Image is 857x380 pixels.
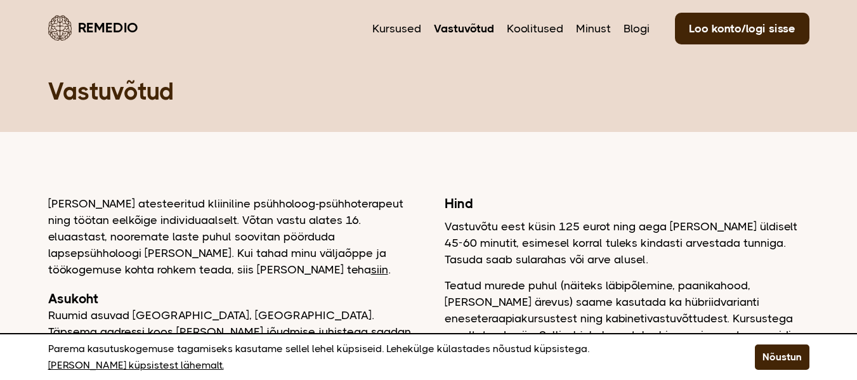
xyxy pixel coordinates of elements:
[48,195,413,278] p: [PERSON_NAME] atesteeritud kliiniline psühholoog-psühhoterapeut ning töötan eelkõige individuaals...
[48,15,72,41] img: Remedio logo
[576,20,611,37] a: Minust
[755,344,809,370] button: Nõustun
[471,329,533,341] a: tutvuda siin
[371,263,388,276] a: siin
[48,13,138,43] a: Remedio
[445,277,809,376] p: Teatud murede puhul (näiteks läbipõlemine, paanikahood, [PERSON_NAME] ärevus) saame kasutada ka h...
[445,218,809,268] p: Vastuvõtu eest küsin 125 eurot ning aega [PERSON_NAME] üldiselt 45-60 minutit, esimesel korral tu...
[507,20,563,37] a: Koolitused
[445,195,809,212] h2: Hind
[624,20,650,37] a: Blogi
[434,20,494,37] a: Vastuvõtud
[48,76,809,107] h1: Vastuvõtud
[675,13,809,44] a: Loo konto/logi sisse
[48,307,413,373] p: Ruumid asuvad [GEOGRAPHIC_DATA], [GEOGRAPHIC_DATA]. Täpsema aadressi koos [PERSON_NAME] jõudmise ...
[48,291,413,307] h2: Asukoht
[48,357,224,374] a: [PERSON_NAME] küpsistest lähemalt.
[372,20,421,37] a: Kursused
[48,341,723,374] p: Parema kasutuskogemuse tagamiseks kasutame sellel lehel küpsiseid. Lehekülge külastades nõustud k...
